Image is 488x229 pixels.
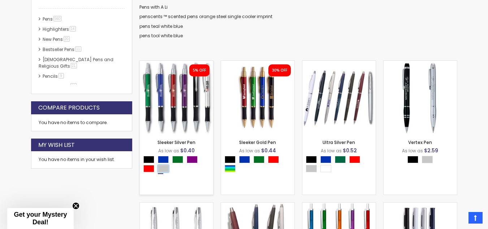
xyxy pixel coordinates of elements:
[41,83,79,89] a: hp-featured11
[64,36,70,42] span: 20
[321,148,342,154] span: As low as
[384,60,457,67] a: Vertex Pen
[39,56,113,69] a: [DEMOGRAPHIC_DATA] Pens and Religious Gifts21
[408,139,432,145] a: Vertex Pen
[158,148,179,154] span: As low as
[221,60,294,67] a: Sleeker Gold Pen
[306,156,317,163] div: Black
[139,33,183,39] a: pens tool white blue
[306,165,317,172] div: Silver
[70,26,76,31] span: 14
[38,141,75,149] strong: My Wish List
[143,156,154,163] div: Black
[41,46,84,52] a: Bestseller Pens11
[221,61,294,134] img: Sleeker Gold Pen
[41,16,64,22] a: Pens560
[143,165,154,172] div: Red
[139,23,183,29] a: pens teal white blue
[402,148,423,154] span: As low as
[39,157,125,162] div: You have no items in your wish list.
[221,202,294,208] a: Ultra Silver Church Event Pens
[268,156,279,163] div: Red
[7,208,74,229] div: Get your Mystery Deal!Close teaser
[14,211,67,226] span: Get your Mystery Deal!
[272,68,287,73] div: 30% OFF
[158,156,169,163] div: Blue
[180,147,195,154] span: $0.40
[261,147,276,154] span: $0.44
[53,16,62,21] span: 560
[71,63,77,68] span: 21
[140,60,213,67] a: Sleeker Silver Pen
[424,147,438,154] span: $2.59
[225,156,294,174] div: Select A Color
[193,68,206,73] div: 5% OFF
[38,104,100,112] strong: Compare Products
[422,156,433,163] div: Silver
[254,156,264,163] div: Green
[407,156,436,165] div: Select A Color
[139,4,168,10] a: Pens with A Li
[187,156,198,163] div: Purple
[75,46,81,52] span: 11
[384,202,457,208] a: Angel Silver Twist Pens
[302,202,376,208] a: Orlando Trans Click Stick Pen w/Silver Trim
[323,139,355,145] a: Ultra Silver Pen
[41,73,66,79] a: Pencils9
[41,36,72,42] a: New Pens20
[140,61,213,134] img: Sleeker Silver Pen
[302,60,376,67] a: Ultra Silver Pen
[306,156,376,174] div: Select A Color
[225,156,236,163] div: Black
[320,165,331,172] div: White
[320,156,331,163] div: Blue
[72,202,79,209] button: Close teaser
[31,114,132,131] div: You have no items to compare.
[468,212,483,224] a: Top
[41,26,78,32] a: Highlighters14
[349,156,360,163] div: Red
[407,156,418,163] div: Black
[239,156,250,163] div: Blue
[59,73,64,79] span: 9
[239,148,260,154] span: As low as
[158,165,169,172] div: Silver
[239,139,276,145] a: Sleeker Gold Pen
[384,61,457,134] img: Vertex Pen
[172,156,183,163] div: Green
[225,165,236,172] div: Assorted
[157,139,195,145] a: Sleeker Silver Pen
[302,61,376,134] img: Ultra Silver Pen
[343,147,357,154] span: $0.52
[140,202,213,208] a: Marquis Silver Ballpoint Pen
[70,83,77,89] span: 11
[335,156,346,163] div: Dark Green
[139,13,272,20] a: penscents ™ scented pens orange steel single cooler imprint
